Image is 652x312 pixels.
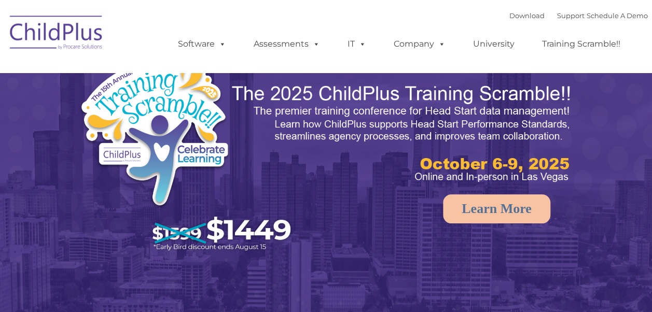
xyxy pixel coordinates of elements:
[5,8,108,60] img: ChildPlus by Procare Solutions
[337,34,377,54] a: IT
[557,11,585,20] a: Support
[383,34,456,54] a: Company
[443,194,550,223] a: Learn More
[532,34,631,54] a: Training Scramble!!
[509,11,545,20] a: Download
[243,34,330,54] a: Assessments
[587,11,648,20] a: Schedule A Demo
[168,34,237,54] a: Software
[509,11,648,20] font: |
[463,34,525,54] a: University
